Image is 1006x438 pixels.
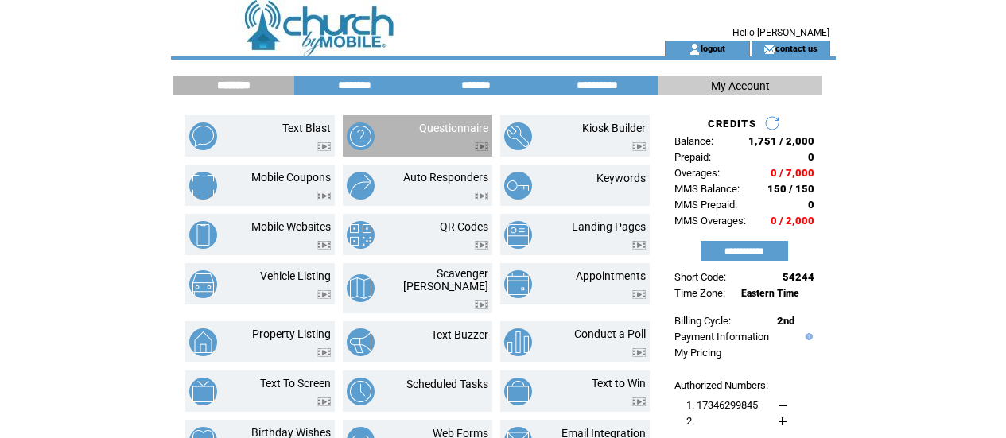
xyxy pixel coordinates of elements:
img: video.png [317,241,331,250]
img: keywords.png [504,172,532,200]
a: Mobile Websites [251,220,331,233]
a: Scavenger [PERSON_NAME] [403,267,488,293]
span: Short Code: [674,271,726,283]
img: qr-codes.png [347,221,375,249]
span: Hello [PERSON_NAME] [732,27,829,38]
img: video.png [632,348,646,357]
span: Billing Cycle: [674,315,731,327]
a: Property Listing [252,328,331,340]
a: Text to Win [592,377,646,390]
img: account_icon.gif [689,43,701,56]
span: Overages: [674,167,720,179]
a: Scheduled Tasks [406,378,488,390]
img: video.png [317,290,331,299]
span: 2nd [777,315,794,327]
a: Appointments [576,269,646,282]
span: MMS Balance: [674,183,740,195]
img: questionnaire.png [347,122,375,150]
span: CREDITS [708,118,756,130]
span: 54244 [783,271,814,283]
span: 0 / 7,000 [771,167,814,179]
img: text-blast.png [189,122,217,150]
span: Authorized Numbers: [674,379,768,391]
img: video.png [632,241,646,250]
img: help.gif [802,333,813,340]
img: video.png [632,142,646,151]
a: Questionnaire [419,122,488,134]
span: 1,751 / 2,000 [748,135,814,147]
a: logout [701,43,725,53]
img: mobile-coupons.png [189,172,217,200]
img: property-listing.png [189,328,217,356]
a: My Pricing [674,347,721,359]
img: video.png [317,192,331,200]
img: video.png [317,348,331,357]
a: Text Blast [282,122,331,134]
img: conduct-a-poll.png [504,328,532,356]
span: MMS Prepaid: [674,199,737,211]
a: contact us [775,43,818,53]
a: Landing Pages [572,220,646,233]
img: video.png [317,142,331,151]
span: My Account [711,79,770,92]
img: video.png [475,300,488,309]
a: Vehicle Listing [260,269,331,282]
span: 1. 17346299845 [686,399,758,411]
a: Keywords [596,172,646,184]
img: text-to-win.png [504,378,532,405]
span: 2. [686,415,694,427]
img: scavenger-hunt.png [347,274,375,302]
span: 0 [808,151,814,163]
span: 0 [808,199,814,211]
span: Time Zone: [674,287,725,299]
img: video.png [317,397,331,406]
img: vehicle-listing.png [189,270,217,298]
img: appointments.png [504,270,532,298]
img: auto-responders.png [347,172,375,200]
a: Text To Screen [260,377,331,390]
span: 150 / 150 [767,183,814,195]
img: video.png [475,142,488,151]
a: Kiosk Builder [582,122,646,134]
a: Mobile Coupons [251,171,331,184]
span: Balance: [674,135,713,147]
img: video.png [632,397,646,406]
img: text-to-screen.png [189,378,217,405]
span: Prepaid: [674,151,711,163]
img: mobile-websites.png [189,221,217,249]
a: QR Codes [440,220,488,233]
span: Eastern Time [741,288,799,299]
a: Conduct a Poll [574,328,646,340]
a: Auto Responders [403,171,488,184]
img: kiosk-builder.png [504,122,532,150]
img: video.png [632,290,646,299]
img: video.png [475,241,488,250]
a: Text Buzzer [431,328,488,341]
span: 0 / 2,000 [771,215,814,227]
span: MMS Overages: [674,215,746,227]
a: Payment Information [674,331,769,343]
img: video.png [475,192,488,200]
img: landing-pages.png [504,221,532,249]
img: scheduled-tasks.png [347,378,375,405]
img: text-buzzer.png [347,328,375,356]
img: contact_us_icon.gif [763,43,775,56]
